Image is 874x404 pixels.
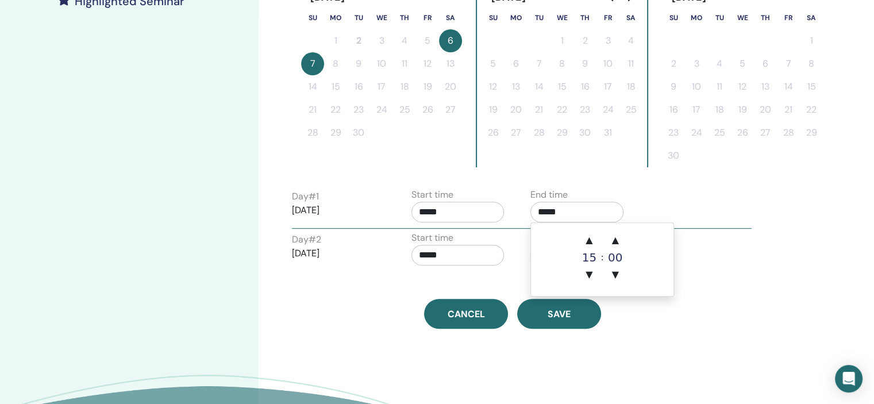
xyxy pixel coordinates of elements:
[528,98,550,121] button: 21
[800,52,823,75] button: 8
[550,75,573,98] button: 15
[324,75,347,98] button: 15
[528,6,550,29] th: Tuesday
[596,121,619,144] button: 31
[685,52,708,75] button: 3
[416,75,439,98] button: 19
[596,29,619,52] button: 3
[800,121,823,144] button: 29
[370,29,393,52] button: 3
[439,98,462,121] button: 27
[708,52,731,75] button: 4
[731,75,754,98] button: 12
[324,121,347,144] button: 29
[596,52,619,75] button: 10
[370,6,393,29] th: Wednesday
[393,52,416,75] button: 11
[292,247,385,260] p: [DATE]
[347,6,370,29] th: Tuesday
[754,75,777,98] button: 13
[550,29,573,52] button: 1
[777,98,800,121] button: 21
[324,52,347,75] button: 8
[517,299,601,329] button: Save
[662,144,685,167] button: 30
[619,98,642,121] button: 25
[550,52,573,75] button: 8
[324,29,347,52] button: 1
[505,52,528,75] button: 6
[731,98,754,121] button: 19
[528,52,550,75] button: 7
[292,203,385,217] p: [DATE]
[596,75,619,98] button: 17
[731,6,754,29] th: Wednesday
[754,121,777,144] button: 27
[482,75,505,98] button: 12
[301,6,324,29] th: Sunday
[550,121,573,144] button: 29
[370,75,393,98] button: 17
[577,252,600,263] div: 15
[528,121,550,144] button: 28
[573,6,596,29] th: Thursday
[482,98,505,121] button: 19
[301,121,324,144] button: 28
[548,308,571,320] span: Save
[662,52,685,75] button: 2
[439,52,462,75] button: 13
[708,121,731,144] button: 25
[347,121,370,144] button: 30
[754,6,777,29] th: Thursday
[416,52,439,75] button: 12
[754,52,777,75] button: 6
[604,263,627,286] span: ▼
[835,365,863,393] div: Open Intercom Messenger
[800,29,823,52] button: 1
[662,121,685,144] button: 23
[416,98,439,121] button: 26
[301,75,324,98] button: 14
[439,6,462,29] th: Saturday
[530,188,568,202] label: End time
[619,52,642,75] button: 11
[324,6,347,29] th: Monday
[577,263,600,286] span: ▼
[448,308,485,320] span: Cancel
[482,52,505,75] button: 5
[393,98,416,121] button: 25
[754,98,777,121] button: 20
[370,98,393,121] button: 24
[324,98,347,121] button: 22
[619,6,642,29] th: Saturday
[573,29,596,52] button: 2
[573,75,596,98] button: 16
[662,75,685,98] button: 9
[573,98,596,121] button: 23
[708,98,731,121] button: 18
[439,29,462,52] button: 6
[600,229,603,286] div: :
[416,6,439,29] th: Friday
[505,98,528,121] button: 20
[424,299,508,329] a: Cancel
[777,121,800,144] button: 28
[550,98,573,121] button: 22
[393,6,416,29] th: Thursday
[777,6,800,29] th: Friday
[482,121,505,144] button: 26
[800,6,823,29] th: Saturday
[416,29,439,52] button: 5
[439,75,462,98] button: 20
[596,6,619,29] th: Friday
[482,6,505,29] th: Sunday
[292,233,321,247] label: Day # 2
[777,75,800,98] button: 14
[573,121,596,144] button: 30
[292,190,319,203] label: Day # 1
[505,75,528,98] button: 13
[685,75,708,98] button: 10
[411,231,453,245] label: Start time
[731,121,754,144] button: 26
[708,6,731,29] th: Tuesday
